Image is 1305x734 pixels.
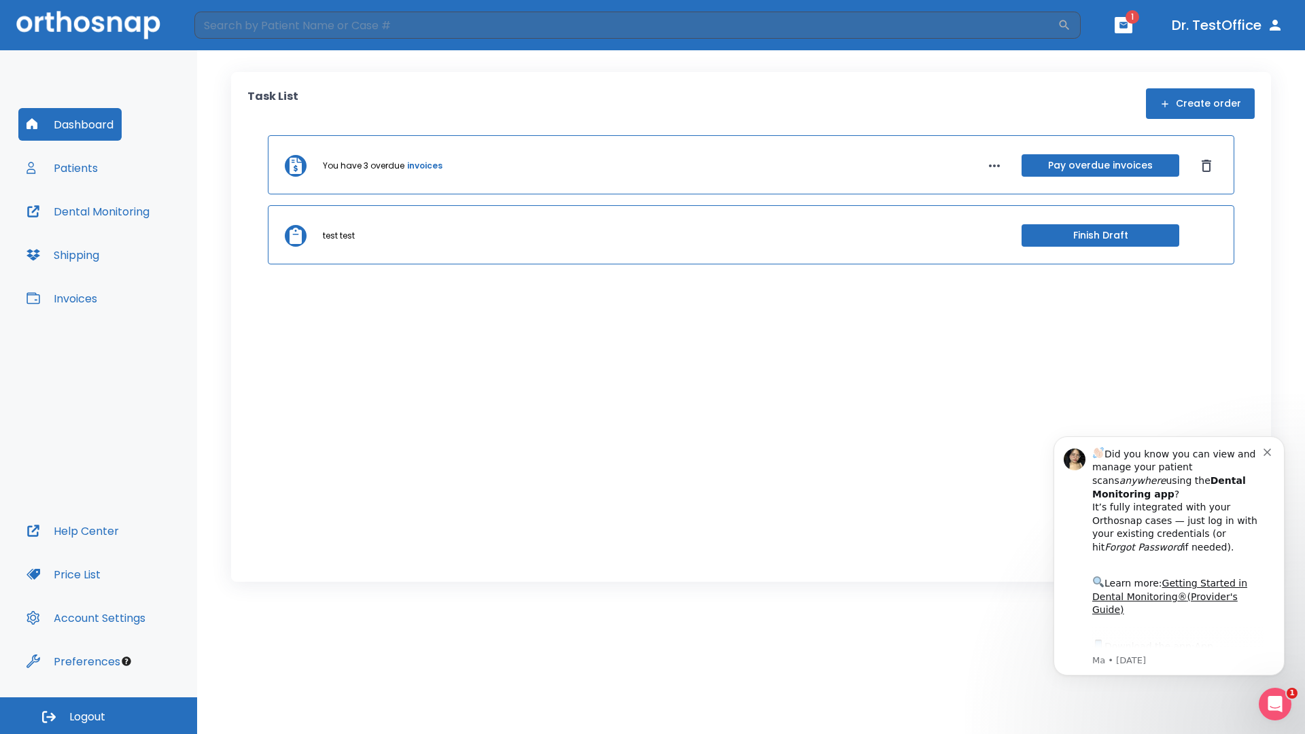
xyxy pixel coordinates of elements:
[120,655,133,667] div: Tooltip anchor
[323,230,355,242] p: test test
[18,152,106,184] button: Patients
[1259,688,1291,720] iframe: Intercom live chat
[1287,688,1298,699] span: 1
[16,11,160,39] img: Orthosnap
[18,558,109,591] button: Price List
[1033,419,1305,727] iframe: Intercom notifications message
[1166,13,1289,37] button: Dr. TestOffice
[1146,88,1255,119] button: Create order
[1022,224,1179,247] button: Finish Draft
[18,239,107,271] button: Shipping
[323,160,404,172] p: You have 3 overdue
[194,12,1058,39] input: Search by Patient Name or Case #
[1022,154,1179,177] button: Pay overdue invoices
[247,88,298,119] p: Task List
[18,108,122,141] button: Dashboard
[1126,10,1139,24] span: 1
[18,514,127,547] button: Help Center
[69,710,105,724] span: Logout
[18,601,154,634] button: Account Settings
[18,282,105,315] button: Invoices
[1196,155,1217,177] button: Dismiss
[18,195,158,228] button: Dental Monitoring
[407,160,442,172] a: invoices
[18,645,128,678] button: Preferences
